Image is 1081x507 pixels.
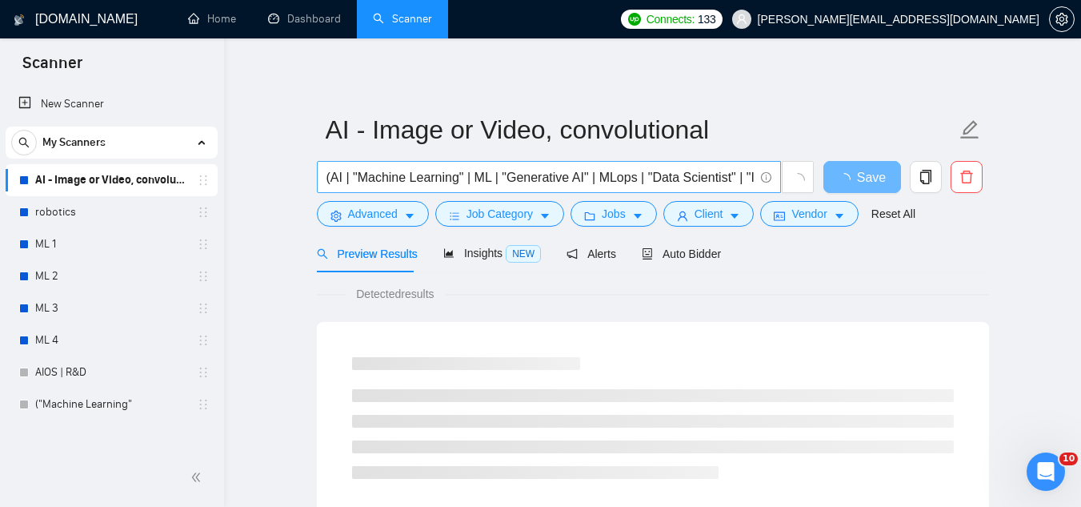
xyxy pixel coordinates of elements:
button: search [11,130,37,155]
input: Search Freelance Jobs... [326,167,754,187]
span: notification [567,248,578,260]
span: double-left [190,469,206,485]
li: New Scanner [6,88,218,120]
a: searchScanner [373,12,432,26]
span: caret-down [632,210,643,222]
button: folderJobscaret-down [571,201,657,227]
span: Scanner [10,51,95,85]
span: search [317,248,328,260]
span: Connects: [647,10,695,28]
a: setting [1049,13,1075,26]
span: caret-down [729,210,740,222]
span: delete [951,170,982,184]
a: dashboardDashboard [268,12,341,26]
button: idcardVendorcaret-down [760,201,858,227]
span: Advanced [348,205,398,223]
span: copy [911,170,941,184]
iframe: Intercom live chat [1027,453,1065,491]
a: ("Machine Learning" [35,388,187,420]
a: robotics [35,196,187,228]
a: New Scanner [18,88,205,120]
a: AIOS | R&D [35,356,187,388]
button: setting [1049,6,1075,32]
span: holder [197,238,210,251]
span: holder [197,206,210,219]
span: Job Category [466,205,533,223]
a: AI - Image or Video, convolutional [35,164,187,196]
a: ML 2 [35,260,187,292]
a: ML 3 [35,292,187,324]
a: ML 4 [35,324,187,356]
button: barsJob Categorycaret-down [435,201,564,227]
span: caret-down [834,210,845,222]
span: holder [197,366,210,379]
button: userClientcaret-down [663,201,755,227]
input: Scanner name... [326,110,956,150]
span: 133 [698,10,715,28]
span: caret-down [404,210,415,222]
span: holder [197,398,210,411]
span: folder [584,210,595,222]
span: user [677,210,688,222]
span: My Scanners [42,127,106,159]
img: upwork-logo.png [628,13,641,26]
span: Jobs [602,205,626,223]
span: bars [449,210,460,222]
li: My Scanners [6,127,218,420]
span: Auto Bidder [642,247,721,260]
span: holder [197,174,210,187]
span: Alerts [567,247,616,260]
span: Vendor [791,205,827,223]
span: holder [197,334,210,347]
span: 10 [1059,453,1078,465]
span: Detected results [345,285,445,303]
span: loading [838,173,857,186]
span: Preview Results [317,247,418,260]
span: setting [330,210,342,222]
span: setting [1050,13,1074,26]
span: robot [642,248,653,260]
span: holder [197,270,210,283]
span: Save [857,167,886,187]
span: holder [197,302,210,315]
span: info-circle [761,172,771,183]
span: idcard [774,210,785,222]
a: Reset All [871,205,915,223]
img: logo [14,7,25,33]
span: NEW [506,245,541,263]
span: caret-down [539,210,551,222]
span: edit [959,119,980,140]
button: Save [823,161,901,193]
span: loading [791,173,805,187]
button: settingAdvancedcaret-down [317,201,429,227]
span: user [736,14,747,25]
button: copy [910,161,942,193]
a: ML 1 [35,228,187,260]
span: Client [695,205,723,223]
button: delete [951,161,983,193]
a: homeHome [188,12,236,26]
span: area-chart [443,247,454,259]
span: search [12,137,36,148]
span: Insights [443,247,541,260]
